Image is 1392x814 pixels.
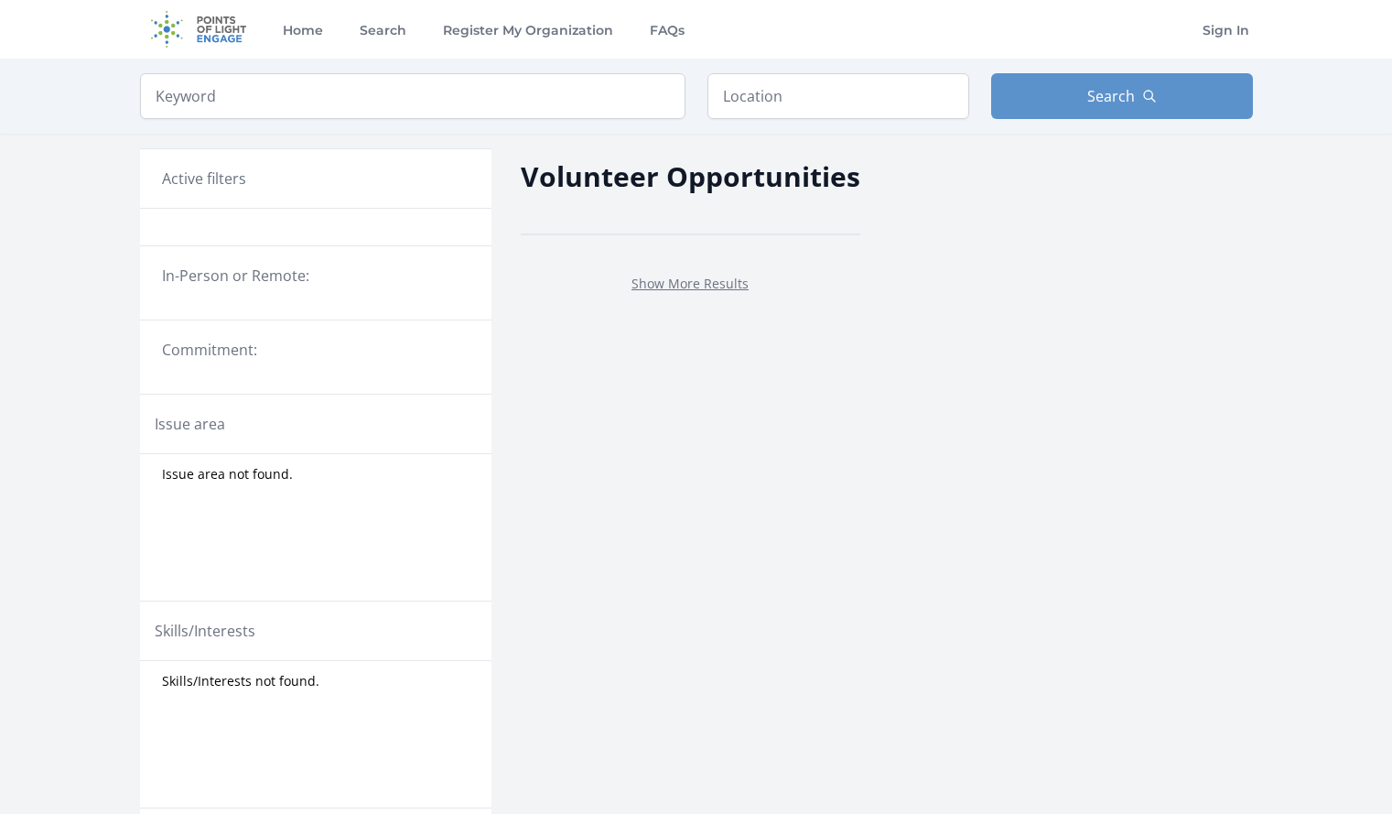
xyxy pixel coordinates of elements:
legend: In-Person or Remote: [162,265,469,287]
h2: Volunteer Opportunities [521,156,860,197]
input: Location [707,73,969,119]
button: Search [991,73,1253,119]
a: Show More Results [631,275,749,292]
input: Keyword [140,73,685,119]
legend: Issue area [155,413,225,435]
h3: Active filters [162,168,246,190]
span: Issue area not found. [162,465,293,483]
span: Search [1087,85,1135,107]
legend: Commitment: [162,339,469,361]
span: Skills/Interests not found. [162,672,319,690]
legend: Skills/Interests [155,620,255,642]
